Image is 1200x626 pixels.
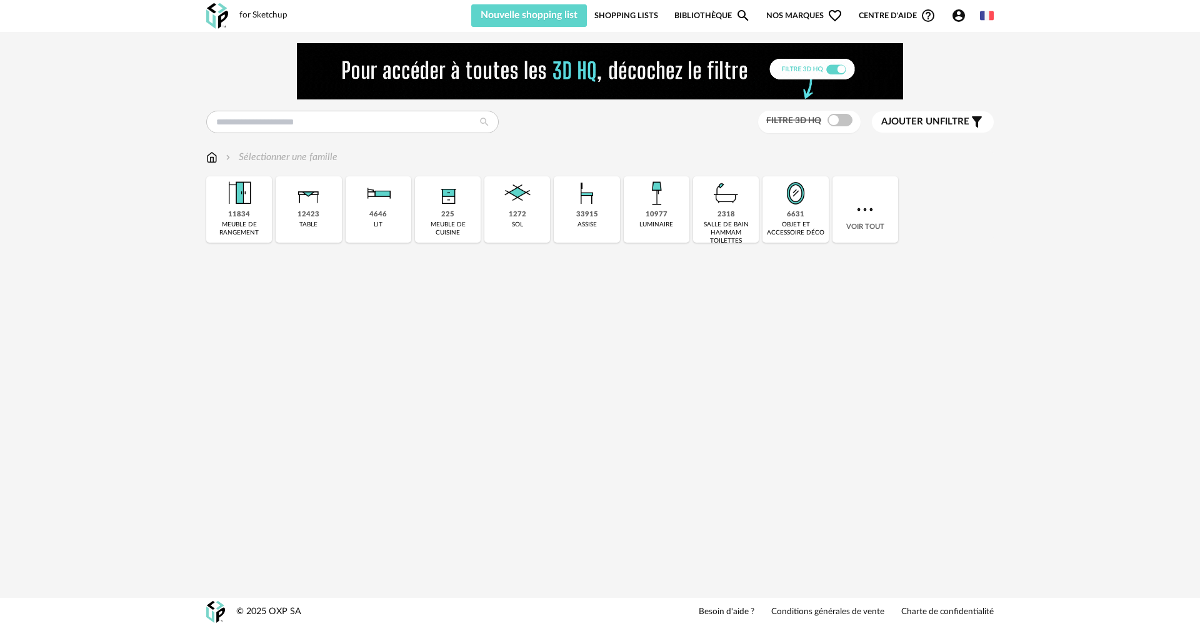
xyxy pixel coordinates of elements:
a: Conditions générales de vente [771,607,884,618]
div: 225 [441,210,454,220]
img: OXP [206,3,228,29]
a: BibliothèqueMagnify icon [674,4,751,27]
img: Assise.png [570,176,604,210]
img: Table.png [292,176,326,210]
div: table [299,221,317,229]
span: filtre [881,116,969,128]
span: Filter icon [969,114,984,129]
div: Voir tout [832,176,898,243]
div: Sélectionner une famille [223,150,337,164]
img: Salle%20de%20bain.png [709,176,743,210]
div: 33915 [576,210,598,220]
div: 6631 [787,210,804,220]
span: Ajouter un [881,117,940,126]
span: Centre d'aideHelp Circle Outline icon [859,8,936,23]
span: Heart Outline icon [827,8,842,23]
img: Luminaire.png [639,176,673,210]
img: FILTRE%20HQ%20NEW_V1%20(4).gif [297,43,903,99]
div: lit [374,221,382,229]
img: Literie.png [361,176,395,210]
span: Help Circle Outline icon [921,8,936,23]
img: Miroir.png [779,176,812,210]
div: meuble de rangement [210,221,268,237]
img: OXP [206,601,225,623]
img: svg+xml;base64,PHN2ZyB3aWR0aD0iMTYiIGhlaWdodD0iMTciIHZpZXdCb3g9IjAgMCAxNiAxNyIgZmlsbD0ibm9uZSIgeG... [206,150,217,164]
a: Besoin d'aide ? [699,607,754,618]
span: Filtre 3D HQ [766,116,821,125]
div: 12423 [297,210,319,220]
span: Account Circle icon [951,8,966,23]
div: sol [512,221,523,229]
img: Sol.png [501,176,534,210]
a: Charte de confidentialité [901,607,994,618]
div: 2318 [717,210,735,220]
div: assise [577,221,597,229]
button: Ajouter unfiltre Filter icon [872,111,994,133]
div: for Sketchup [239,10,287,21]
div: salle de bain hammam toilettes [697,221,755,245]
img: Meuble%20de%20rangement.png [222,176,256,210]
div: 10977 [646,210,667,220]
span: Nouvelle shopping list [481,10,577,20]
a: Shopping Lists [594,4,658,27]
div: 11834 [228,210,250,220]
span: Magnify icon [736,8,751,23]
div: meuble de cuisine [419,221,477,237]
div: 1272 [509,210,526,220]
img: more.7b13dc1.svg [854,198,876,221]
img: Rangement.png [431,176,465,210]
div: 4646 [369,210,387,220]
img: fr [980,9,994,23]
span: Account Circle icon [951,8,972,23]
div: objet et accessoire déco [766,221,824,237]
img: svg+xml;base64,PHN2ZyB3aWR0aD0iMTYiIGhlaWdodD0iMTYiIHZpZXdCb3g9IjAgMCAxNiAxNiIgZmlsbD0ibm9uZSIgeG... [223,150,233,164]
div: © 2025 OXP SA [236,606,301,618]
button: Nouvelle shopping list [471,4,587,27]
div: luminaire [639,221,673,229]
span: Nos marques [766,4,842,27]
